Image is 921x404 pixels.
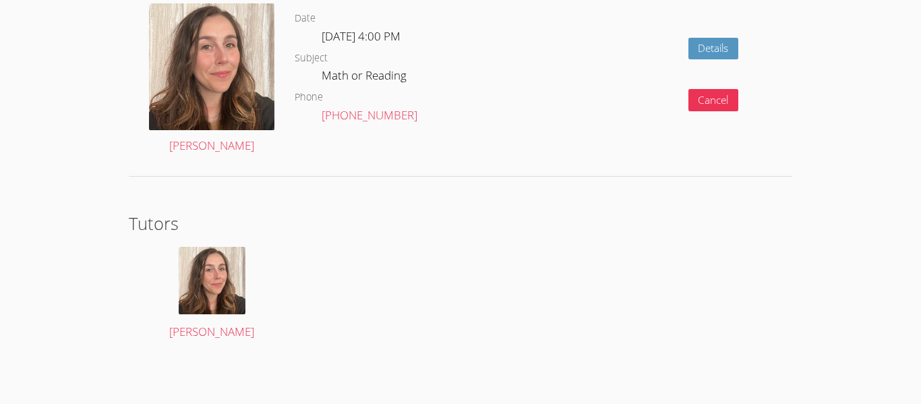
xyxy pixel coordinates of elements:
[322,107,417,123] a: [PHONE_NUMBER]
[688,89,739,111] button: Cancel
[179,247,245,314] img: IMG_0882.jpeg
[149,3,274,130] img: IMG_0882.jpeg
[295,50,328,67] dt: Subject
[149,3,274,156] a: [PERSON_NAME]
[322,66,409,89] dd: Math or Reading
[142,247,282,342] a: [PERSON_NAME]
[295,10,316,27] dt: Date
[129,210,792,236] h2: Tutors
[169,324,254,339] span: [PERSON_NAME]
[295,89,323,106] dt: Phone
[322,28,400,44] span: [DATE] 4:00 PM
[688,38,739,60] a: Details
